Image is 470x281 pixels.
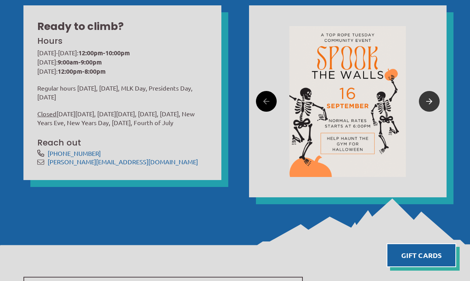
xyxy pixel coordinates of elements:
p: [DATE][DATE], [DATE][DATE], [DATE], [DATE], New Years Eve, New Years Day, [DATE], Fourth of July [37,109,207,127]
h2: Ready to climb? [37,19,207,34]
p: [DATE]-[DATE]: [DATE]: [DATE]: [37,48,207,76]
h3: Hours [37,35,206,47]
span: Closed [37,110,56,117]
a: [PERSON_NAME][EMAIL_ADDRESS][DOMAIN_NAME] [48,158,198,165]
strong: 9:00am-9:00pm [58,58,102,66]
h3: Reach out [37,137,207,149]
strong: 12:00pm-8:00pm [58,67,106,75]
a: [PHONE_NUMBER] [48,149,101,157]
strong: 12:00pm-10:00pm [78,49,130,57]
img: Image [289,26,406,177]
p: Regular hours [DATE], [DATE], MLK Day, Presidents Day, [DATE] [37,84,207,101]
